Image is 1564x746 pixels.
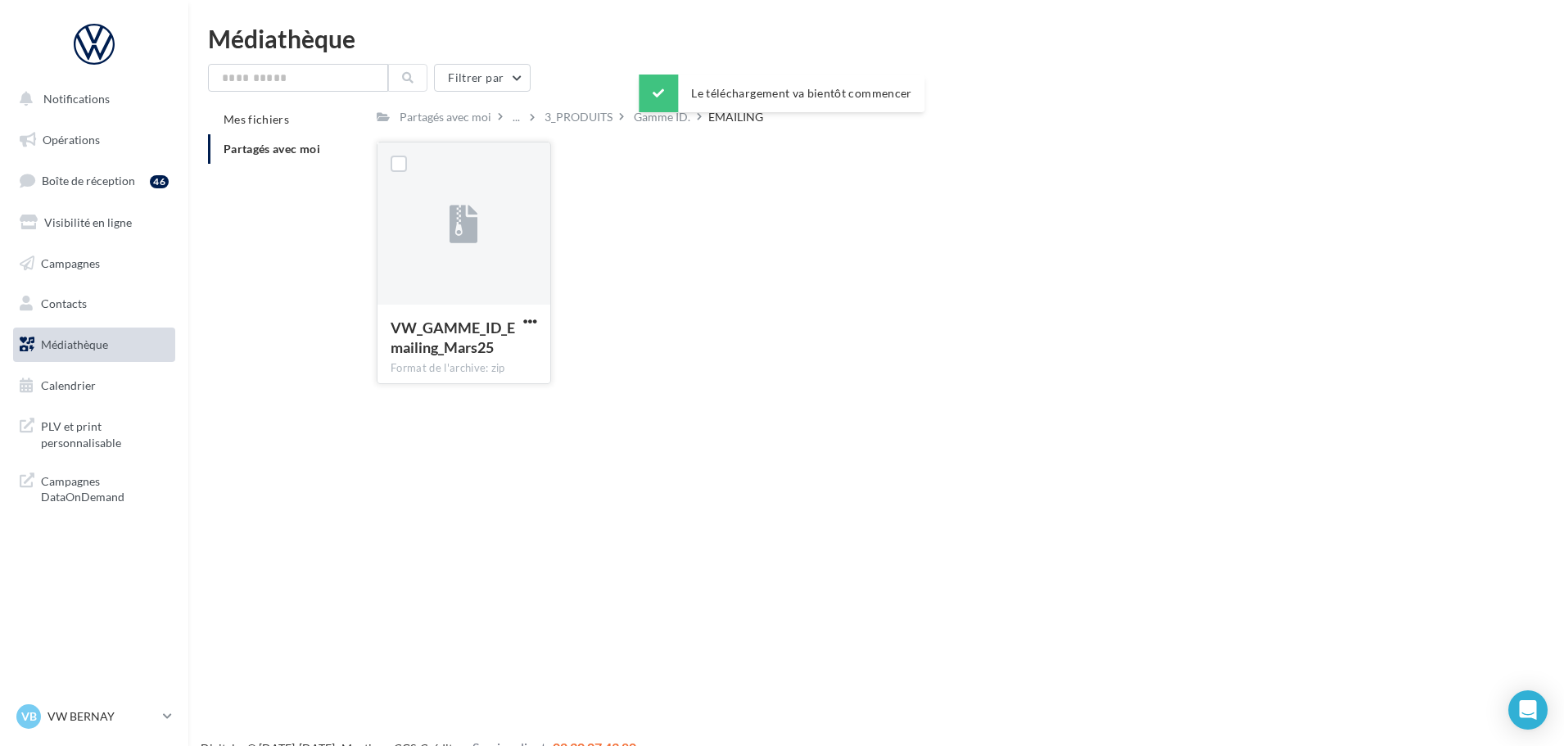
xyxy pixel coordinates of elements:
a: Contacts [10,287,179,321]
a: Calendrier [10,368,179,403]
span: Campagnes [41,255,100,269]
span: Contacts [41,296,87,310]
span: Visibilité en ligne [44,215,132,229]
span: Mes fichiers [224,112,289,126]
span: Opérations [43,133,100,147]
div: Médiathèque [208,26,1544,51]
span: Calendrier [41,378,96,392]
div: 3_PRODUITS [545,109,612,125]
div: 46 [150,175,169,188]
a: Boîte de réception46 [10,163,179,198]
span: Partagés avec moi [224,142,320,156]
a: Campagnes DataOnDemand [10,463,179,512]
div: Gamme ID. [634,109,690,125]
span: PLV et print personnalisable [41,415,169,450]
p: VW BERNAY [47,708,156,725]
div: ... [509,106,523,129]
a: VB VW BERNAY [13,701,175,732]
span: Médiathèque [41,337,108,351]
div: Partagés avec moi [400,109,491,125]
a: Visibilité en ligne [10,206,179,240]
a: PLV et print personnalisable [10,409,179,457]
button: Filtrer par [434,64,531,92]
a: Opérations [10,123,179,157]
span: Notifications [43,92,110,106]
span: VB [21,708,37,725]
div: Le téléchargement va bientôt commencer [639,75,924,112]
a: Campagnes [10,246,179,281]
div: Format de l'archive: zip [391,361,537,376]
div: Open Intercom Messenger [1508,690,1548,730]
span: VW_GAMME_ID_Emailing_Mars25 [391,319,515,356]
a: Médiathèque [10,328,179,362]
span: Campagnes DataOnDemand [41,470,169,505]
button: Notifications [10,82,172,116]
span: Boîte de réception [42,174,135,188]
